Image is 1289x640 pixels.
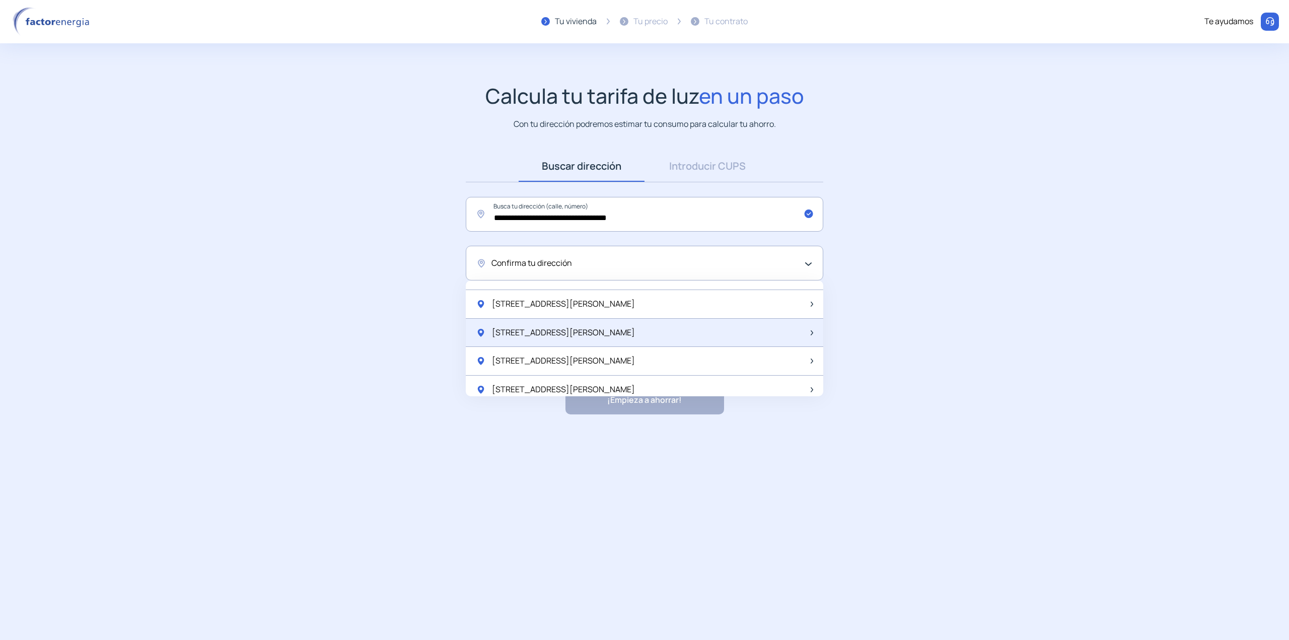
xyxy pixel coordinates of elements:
img: arrow-next-item.svg [811,302,813,307]
div: Tu contrato [704,15,748,28]
img: location-pin-green.svg [476,385,486,395]
a: Introducir CUPS [644,151,770,182]
img: location-pin-green.svg [476,299,486,309]
span: [STREET_ADDRESS][PERSON_NAME] [492,383,635,396]
span: [STREET_ADDRESS][PERSON_NAME] [492,354,635,368]
img: logo factor [10,7,96,36]
span: en un paso [699,82,804,110]
img: arrow-next-item.svg [811,359,813,364]
div: Tu vivienda [555,15,597,28]
img: location-pin-green.svg [476,356,486,366]
img: arrow-next-item.svg [811,330,813,335]
span: [STREET_ADDRESS][PERSON_NAME] [492,298,635,311]
div: Te ayudamos [1204,15,1253,28]
img: llamar [1265,17,1275,27]
span: Confirma tu dirección [491,257,572,270]
img: arrow-next-item.svg [811,387,813,392]
span: [STREET_ADDRESS][PERSON_NAME] [492,326,635,339]
p: Con tu dirección podremos estimar tu consumo para calcular tu ahorro. [514,118,776,130]
img: location-pin-green.svg [476,328,486,338]
a: Buscar dirección [519,151,644,182]
div: Tu precio [633,15,668,28]
h1: Calcula tu tarifa de luz [485,84,804,108]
